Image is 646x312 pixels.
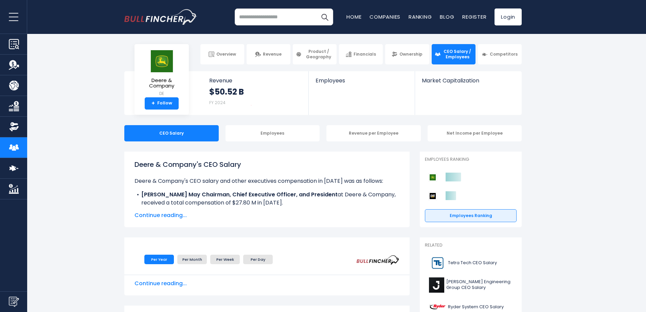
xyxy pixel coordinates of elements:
a: Employees [309,71,414,95]
a: Market Capitalization [415,71,521,95]
span: Tetra Tech CEO Salary [448,260,497,266]
a: Ownership [385,44,429,64]
span: Revenue [209,77,302,84]
span: Product / Geography [304,49,334,59]
a: Financials [339,44,383,64]
li: Per Week [210,255,240,264]
span: Employees [316,77,408,84]
li: Per Day [243,255,273,264]
small: DE [140,91,183,97]
img: Caterpillar competitors logo [428,192,437,200]
b: [PERSON_NAME] May Chairman, Chief Executive Officer, and President [141,191,338,198]
a: Go to homepage [124,9,197,25]
li: Per Year [144,255,174,264]
strong: + [151,100,155,106]
img: Deere & Company competitors logo [428,173,437,182]
p: Employees Ranking [425,157,517,162]
span: CEO Salary / Employees [443,49,472,59]
small: FY 2024 [209,100,226,105]
img: TTEK logo [429,255,446,271]
span: Market Capitalization [422,77,514,84]
span: Deere & Company [140,78,183,89]
button: Search [316,8,333,25]
span: Ownership [399,52,423,57]
div: Employees [226,125,320,141]
span: [PERSON_NAME] Engineering Group CEO Salary [446,279,513,291]
li: Per Month [177,255,207,264]
span: Continue reading... [134,279,399,288]
div: CEO Salary [124,125,219,141]
a: Register [462,13,486,20]
a: [PERSON_NAME] Engineering Group CEO Salary [425,276,517,294]
img: bullfincher logo [124,9,197,25]
a: Revenue [247,44,290,64]
a: Home [346,13,361,20]
h1: Deere & Company's CEO Salary [134,159,399,170]
a: Overview [200,44,244,64]
a: Login [495,8,522,25]
a: Tetra Tech CEO Salary [425,254,517,272]
span: Financials [354,52,376,57]
a: Competitors [478,44,522,64]
a: CEO Salary / Employees [432,44,475,64]
div: Revenue per Employee [326,125,421,141]
span: Overview [216,52,236,57]
a: +Follow [145,97,179,110]
span: Competitors [490,52,518,57]
strong: $50.52 B [209,86,244,97]
a: Blog [440,13,454,20]
a: Product / Geography [293,44,337,64]
a: Ranking [409,13,432,20]
a: Revenue $50.52 B FY 2024 [202,71,309,115]
img: J logo [429,277,444,293]
li: at Deere & Company, received a total compensation of $27.80 M in [DATE]. [134,191,399,207]
img: Ownership [9,122,19,132]
span: Revenue [263,52,282,57]
a: Companies [370,13,400,20]
a: Employees Ranking [425,209,517,222]
p: Deere & Company's CEO salary and other executives compensation in [DATE] was as follows: [134,177,399,185]
div: Net Income per Employee [428,125,522,141]
span: Ryder System CEO Salary [448,304,504,310]
span: Continue reading... [134,211,399,219]
a: Deere & Company DE [140,50,184,97]
p: Related [425,242,517,248]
